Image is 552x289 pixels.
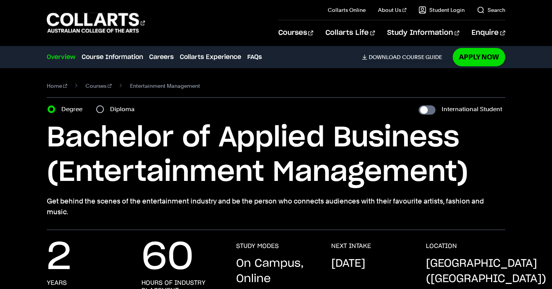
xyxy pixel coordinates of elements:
[278,20,313,46] a: Courses
[141,242,194,273] p: 60
[47,80,67,91] a: Home
[47,279,67,287] h3: years
[426,242,457,250] h3: LOCATION
[472,20,505,46] a: Enquire
[61,104,87,115] label: Degree
[378,6,406,14] a: About Us
[85,80,112,91] a: Courses
[82,53,143,62] a: Course Information
[328,6,366,14] a: Collarts Online
[419,6,465,14] a: Student Login
[442,104,502,115] label: International Student
[47,121,505,190] h1: Bachelor of Applied Business (Entertainment Management)
[387,20,459,46] a: Study Information
[47,242,71,273] p: 2
[362,54,448,61] a: DownloadCourse Guide
[47,53,76,62] a: Overview
[369,54,401,61] span: Download
[236,242,279,250] h3: STUDY MODES
[149,53,174,62] a: Careers
[236,256,315,287] p: On Campus, Online
[110,104,139,115] label: Diploma
[331,242,371,250] h3: NEXT INTAKE
[477,6,505,14] a: Search
[331,256,365,271] p: [DATE]
[47,196,505,217] p: Get behind the scenes of the entertainment industry and be the person who connects audiences with...
[130,80,200,91] span: Entertainment Management
[47,12,145,34] div: Go to homepage
[247,53,262,62] a: FAQs
[453,48,505,66] a: Apply Now
[180,53,241,62] a: Collarts Experience
[325,20,375,46] a: Collarts Life
[426,256,546,287] p: [GEOGRAPHIC_DATA] ([GEOGRAPHIC_DATA])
